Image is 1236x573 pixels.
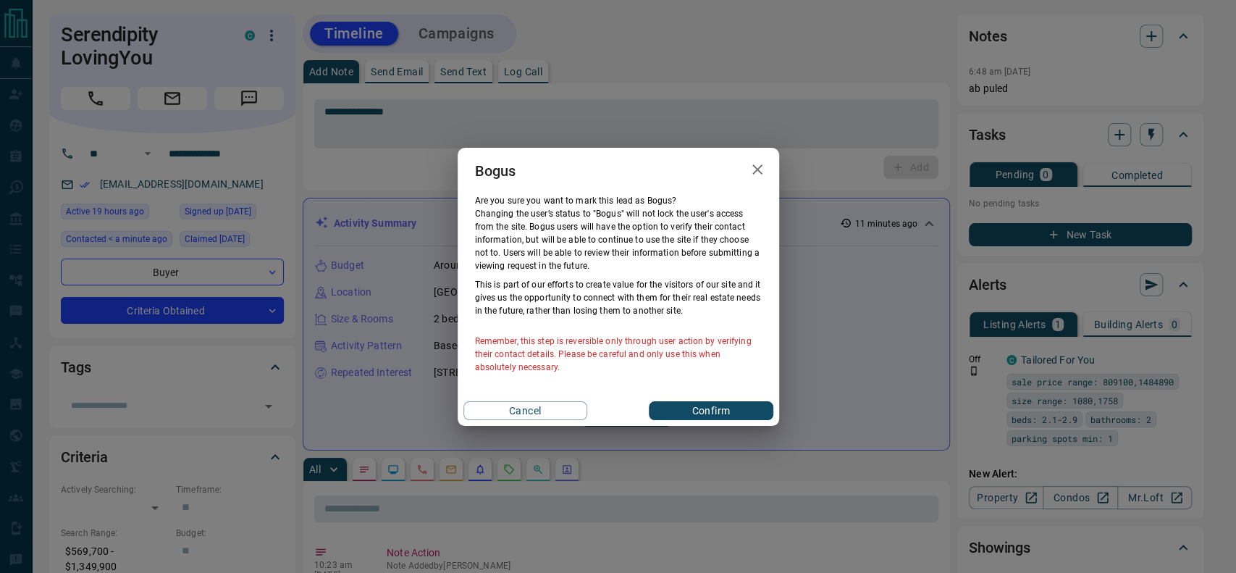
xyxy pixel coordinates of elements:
[475,335,762,374] p: Remember, this step is reversible only through user action by verifying their contact details. Pl...
[463,401,587,420] button: Cancel
[458,148,534,194] h2: Bogus
[475,207,762,272] p: Changing the user’s status to "Bogus" will not lock the user's access from the site. Bogus users ...
[649,401,773,420] button: Confirm
[475,278,762,317] p: This is part of our efforts to create value for the visitors of our site and it gives us the oppo...
[475,194,762,207] p: Are you sure you want to mark this lead as Bogus ?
